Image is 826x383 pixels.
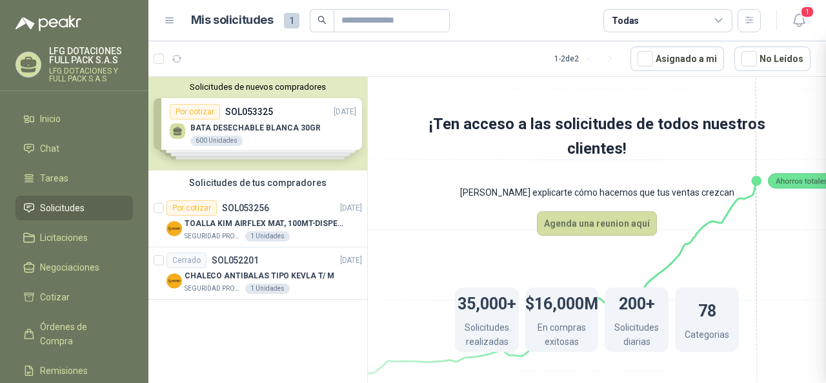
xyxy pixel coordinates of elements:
[40,320,121,348] span: Órdenes de Compra
[40,231,88,245] span: Licitaciones
[40,112,61,126] span: Inicio
[49,67,133,83] p: LFG DOTACIONES Y FULL PACK S.A.S
[15,16,81,31] img: Logo peakr
[284,13,299,28] span: 1
[15,358,133,383] a: Remisiones
[40,201,85,215] span: Solicitudes
[800,6,814,18] span: 1
[191,11,274,30] h1: Mis solicitudes
[15,107,133,131] a: Inicio
[15,166,133,191] a: Tareas
[49,47,133,65] p: LFG DOTACIONES FULL PACK S.A.S
[40,364,88,378] span: Remisiones
[15,285,133,309] a: Cotizar
[15,136,133,161] a: Chat
[40,260,99,274] span: Negociaciones
[15,315,133,353] a: Órdenes de Compra
[40,141,59,156] span: Chat
[15,196,133,220] a: Solicitudes
[40,171,68,185] span: Tareas
[15,225,133,250] a: Licitaciones
[612,14,639,28] div: Todas
[40,290,70,304] span: Cotizar
[787,9,811,32] button: 1
[15,255,133,280] a: Negociaciones
[317,16,327,25] span: search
